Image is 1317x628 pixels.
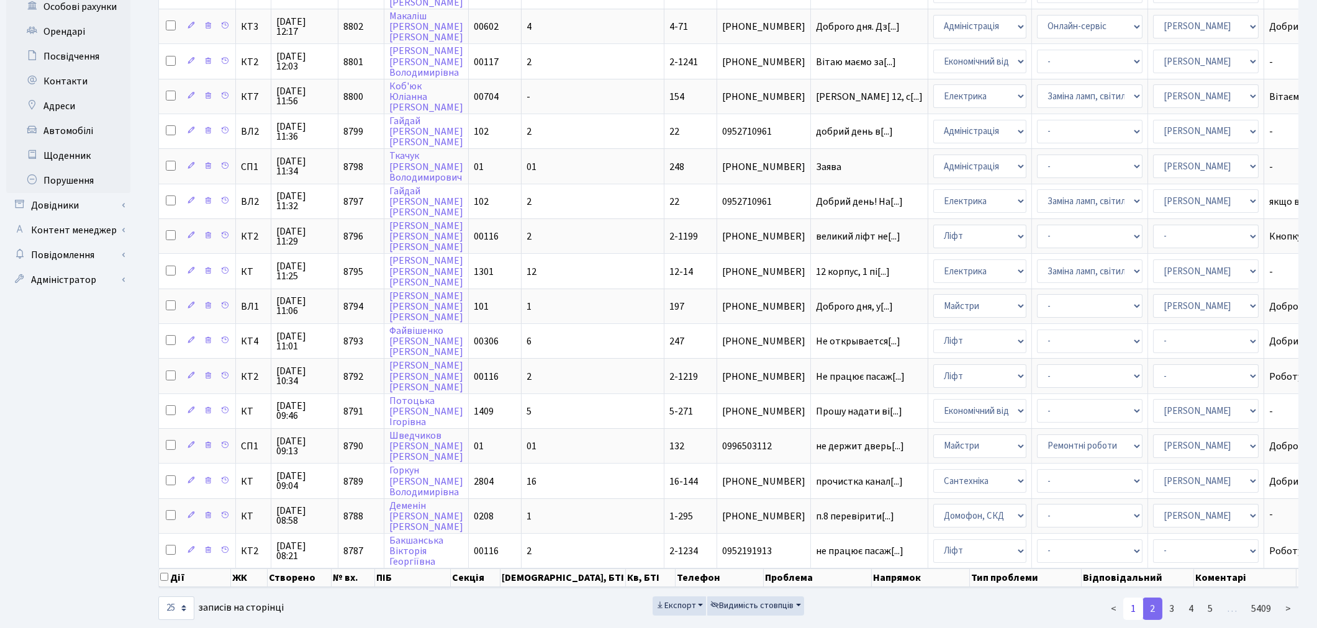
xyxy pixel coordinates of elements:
[241,336,266,346] span: КТ4
[656,599,696,612] span: Експорт
[527,265,536,279] span: 12
[474,300,489,313] span: 101
[474,334,499,348] span: 00306
[389,184,463,219] a: Гайдай[PERSON_NAME][PERSON_NAME]
[241,511,266,521] span: КТ
[474,370,499,384] span: 00116
[816,55,896,69] span: Вітаю маємо за[...]
[343,195,363,209] span: 8797
[389,9,463,44] a: Макаліш[PERSON_NAME][PERSON_NAME]
[722,477,805,487] span: [PHONE_NUMBER]
[375,568,451,587] th: ПІБ
[241,92,266,102] span: КТ7
[276,401,333,421] span: [DATE] 09:46
[669,439,684,453] span: 132
[343,439,363,453] span: 8790
[527,195,532,209] span: 2
[474,125,489,138] span: 102
[669,160,684,174] span: 248
[816,230,900,243] span: великий ліфт не[...]
[527,370,532,384] span: 2
[241,302,266,312] span: ВЛ1
[527,439,536,453] span: 01
[343,370,363,384] span: 8792
[816,265,890,279] span: 12 корпус, 1 пі[...]
[722,302,805,312] span: [PHONE_NUMBER]
[389,219,463,254] a: [PERSON_NAME][PERSON_NAME][PERSON_NAME]
[389,429,463,464] a: Шведчиков[PERSON_NAME][PERSON_NAME]
[276,471,333,491] span: [DATE] 09:04
[474,160,484,174] span: 01
[816,544,903,558] span: не працює пасаж[...]
[970,568,1082,587] th: Тип проблеми
[1082,568,1195,587] th: Відповідальний
[669,20,688,34] span: 4-71
[241,441,266,451] span: СП1
[343,544,363,558] span: 8787
[816,195,903,209] span: Добрий день! На[...]
[676,568,764,587] th: Телефон
[241,372,266,382] span: КТ2
[6,19,130,44] a: Орендарі
[669,509,693,523] span: 1-295
[6,44,130,69] a: Посвідчення
[1162,598,1182,620] a: 3
[276,541,333,561] span: [DATE] 08:21
[6,218,130,243] a: Контент менеджер
[343,475,363,488] span: 8789
[669,265,693,279] span: 12-14
[389,254,463,289] a: [PERSON_NAME][PERSON_NAME][PERSON_NAME]
[276,122,333,141] span: [DATE] 11:36
[669,300,684,313] span: 197
[1278,598,1298,620] a: >
[722,372,805,382] span: [PHONE_NUMBER]
[474,55,499,69] span: 00117
[764,568,871,587] th: Проблема
[722,197,805,207] span: 0952710961
[241,546,266,556] span: КТ2
[474,405,494,418] span: 1409
[816,439,904,453] span: не держит дверь[...]
[669,195,679,209] span: 22
[241,197,266,207] span: ВЛ2
[6,143,130,168] a: Щоденник
[816,509,894,523] span: п.8 перевірити[...]
[276,52,333,71] span: [DATE] 12:03
[816,475,903,488] span: прочистка канал[...]
[669,125,679,138] span: 22
[474,230,499,243] span: 00116
[527,55,532,69] span: 2
[474,195,489,209] span: 102
[451,568,500,587] th: Секція
[669,90,684,104] span: 154
[653,596,707,616] button: Експорт
[722,162,805,172] span: [PHONE_NUMBER]
[6,193,130,218] a: Довідники
[6,243,130,267] a: Повідомлення
[389,79,463,114] a: Коб'юкЮліанна[PERSON_NAME]
[669,230,698,243] span: 2-1199
[6,267,130,292] a: Адміністратор
[1181,598,1201,620] a: 4
[241,57,266,67] span: КТ2
[241,267,266,277] span: КТ
[669,334,684,348] span: 247
[158,596,194,620] select: записів на сторінці
[722,511,805,521] span: [PHONE_NUMBER]
[722,57,805,67] span: [PHONE_NUMBER]
[389,499,463,534] a: Деменін[PERSON_NAME][PERSON_NAME]
[527,125,532,138] span: 2
[158,596,284,620] label: записів на сторінці
[527,160,536,174] span: 01
[343,20,363,34] span: 8802
[389,324,463,359] a: Файвішенко[PERSON_NAME][PERSON_NAME]
[722,546,805,556] span: 0952191913
[389,150,463,184] a: Ткачук[PERSON_NAME]Володимирович
[276,296,333,316] span: [DATE] 11:06
[527,509,532,523] span: 1
[1244,598,1279,620] a: 5409
[1123,598,1143,620] a: 1
[710,599,794,612] span: Видимість стовпців
[389,45,463,79] a: [PERSON_NAME][PERSON_NAME]Володимирівна
[816,20,900,34] span: Доброго дня. Дз[...]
